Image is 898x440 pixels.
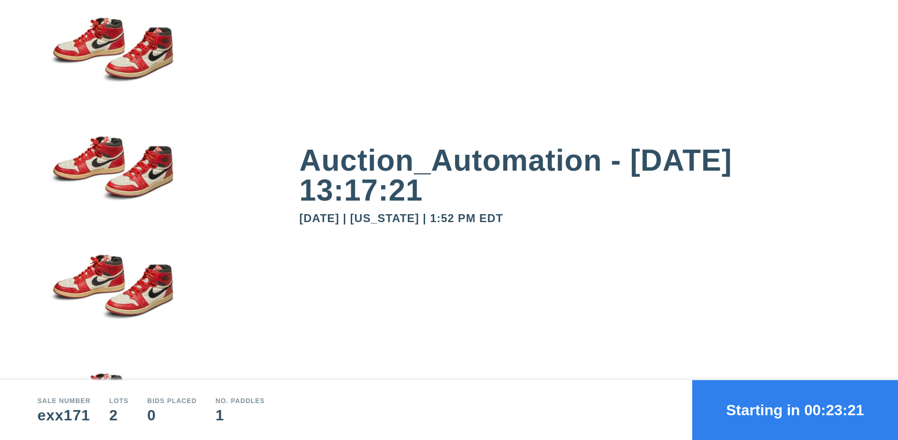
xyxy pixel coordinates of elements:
img: small [37,1,187,120]
div: 2 [109,408,129,423]
div: 1 [216,408,265,423]
div: Bids Placed [147,397,197,404]
div: Sale number [37,397,91,404]
img: small [37,120,187,238]
div: No. Paddles [216,397,265,404]
div: Lots [109,397,129,404]
div: [DATE] | [US_STATE] | 1:52 PM EDT [299,213,861,224]
button: Starting in 00:23:21 [692,380,898,440]
div: exx171 [37,408,91,423]
div: 0 [147,408,197,423]
div: Auction_Automation - [DATE] 13:17:21 [299,145,861,205]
